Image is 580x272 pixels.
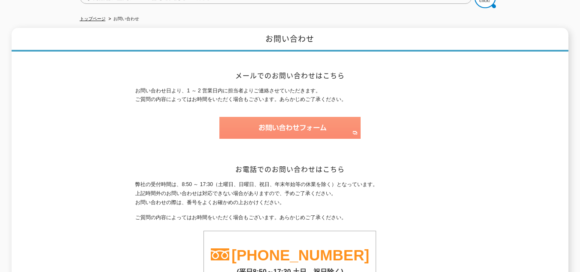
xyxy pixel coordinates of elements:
[231,247,369,263] a: [PHONE_NUMBER]
[219,131,361,137] a: お問い合わせフォーム
[135,213,444,222] p: ご質問の内容によってはお時間をいただく場合もございます。あらかじめご了承ください。
[135,86,444,104] p: お問い合わせ日より、1 ～ 2 営業日内に担当者よりご連絡させていただきます。 ご質問の内容によってはお時間をいただく場合もございます。あらかじめご了承ください。
[80,16,106,21] a: トップページ
[135,165,444,174] h2: お電話でのお問い合わせはこちら
[219,117,361,139] img: お問い合わせフォーム
[135,180,444,207] p: 弊社の受付時間は、8:50 ～ 17:30（土曜日、日曜日、祝日、年末年始等の休業を除く）となっています。 上記時間外のお問い合わせは対応できない場合がありますので、予めご了承ください。 お問い...
[107,15,139,24] li: お問い合わせ
[12,28,568,52] h1: お問い合わせ
[135,71,444,80] h2: メールでのお問い合わせはこちら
